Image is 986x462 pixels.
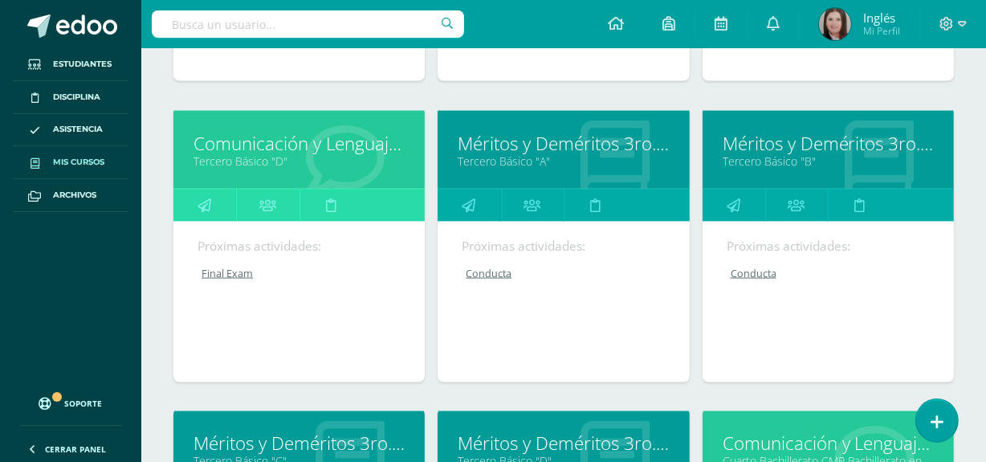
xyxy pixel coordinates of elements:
a: Tercero Básico "D" [194,153,405,169]
a: Mis cursos [13,146,128,179]
a: Méritos y Deméritos 3ro. Básico "A" [458,131,669,156]
a: Tercero Básico "B" [723,153,934,169]
div: Próximas actividades: [462,238,665,255]
span: Mi Perfil [863,24,900,38]
span: Soporte [65,398,103,409]
span: Inglés [863,10,900,26]
span: Mis cursos [53,156,104,169]
a: Tercero Básico "A" [458,153,669,169]
a: Archivos [13,179,128,212]
a: Conducta [462,267,667,280]
span: Cerrar panel [45,444,106,455]
a: Comunicación y Lenguaje L3 Inglés [723,431,934,456]
img: e03ec1ec303510e8e6f60bf4728ca3bf.png [819,8,851,40]
a: Méritos y Deméritos 3ro. Básico "D" [458,431,669,456]
a: Estudiantes [13,48,128,81]
div: Próximas actividades: [727,238,930,255]
a: Disciplina [13,81,128,114]
span: Estudiantes [53,58,112,71]
input: Busca un usuario... [152,10,464,38]
a: Conducta [727,267,932,280]
div: Próximas actividades: [198,238,401,255]
a: Asistencia [13,114,128,147]
a: Final Exam [198,267,403,280]
span: Archivos [53,189,96,202]
a: Méritos y Deméritos 3ro. Básico "C" [194,431,405,456]
a: Comunicación y Lenguaje, Idioma Extranjero Inglés [194,131,405,156]
a: Soporte [19,382,122,421]
span: Asistencia [53,123,103,136]
span: Disciplina [53,91,100,104]
a: Méritos y Deméritos 3ro. Básico "B" [723,131,934,156]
